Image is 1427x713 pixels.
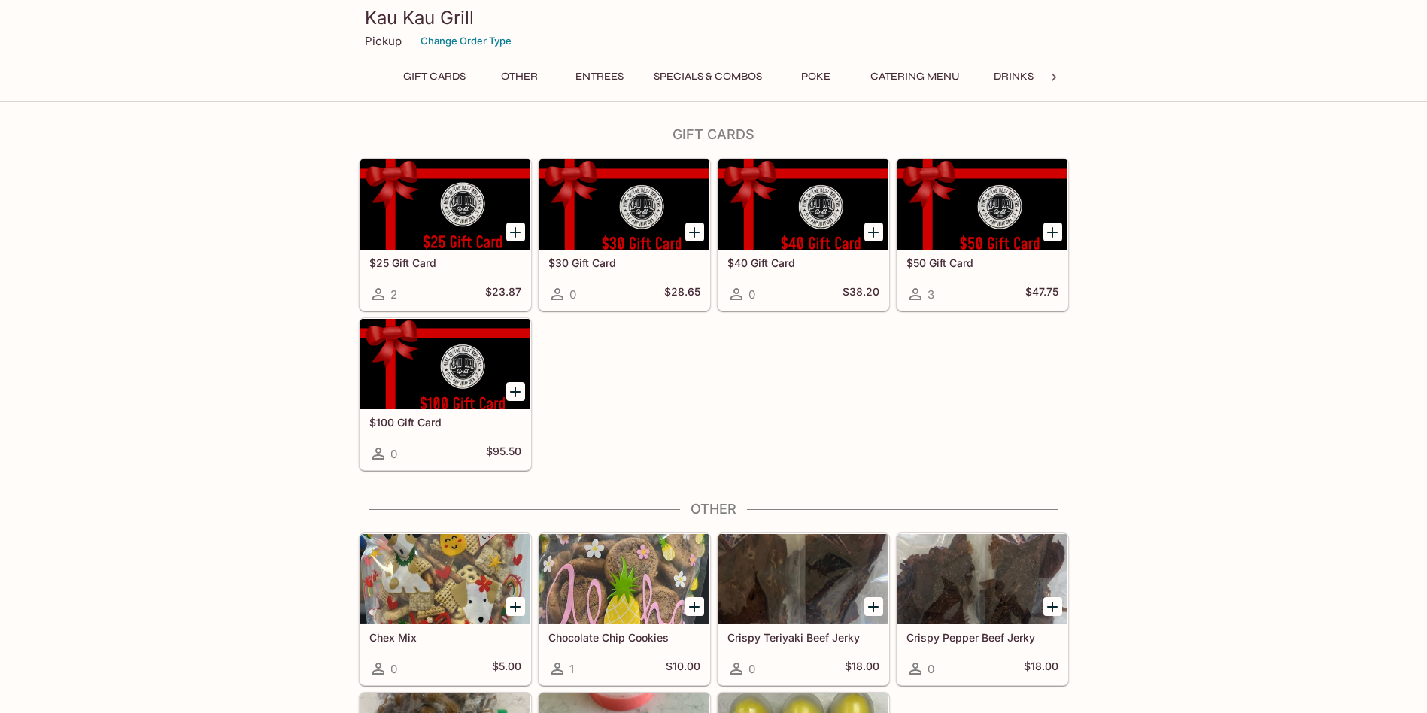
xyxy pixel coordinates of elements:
div: Chocolate Chip Cookies [539,534,709,624]
a: Crispy Teriyaki Beef Jerky0$18.00 [718,533,889,685]
h5: Chex Mix [369,631,521,644]
h5: $18.00 [845,660,879,678]
h4: Gift Cards [359,126,1069,143]
button: Add $100 Gift Card [506,382,525,401]
h5: $23.87 [485,285,521,303]
a: Chex Mix0$5.00 [360,533,531,685]
h4: Other [359,501,1069,517]
h3: Kau Kau Grill [365,6,1063,29]
button: Entrees [566,66,633,87]
p: Pickup [365,34,402,48]
h5: Chocolate Chip Cookies [548,631,700,644]
h5: $25 Gift Card [369,256,521,269]
button: Poke [782,66,850,87]
h5: $47.75 [1025,285,1058,303]
div: Crispy Teriyaki Beef Jerky [718,534,888,624]
span: 0 [390,447,397,461]
h5: $28.65 [664,285,700,303]
h5: $50 Gift Card [906,256,1058,269]
a: $100 Gift Card0$95.50 [360,318,531,470]
a: $40 Gift Card0$38.20 [718,159,889,311]
h5: $18.00 [1024,660,1058,678]
span: 0 [928,662,934,676]
h5: $100 Gift Card [369,416,521,429]
div: $25 Gift Card [360,159,530,250]
button: Add Crispy Pepper Beef Jerky [1043,597,1062,616]
a: $25 Gift Card2$23.87 [360,159,531,311]
h5: $30 Gift Card [548,256,700,269]
div: $30 Gift Card [539,159,709,250]
button: Specials & Combos [645,66,770,87]
span: 0 [569,287,576,302]
span: 2 [390,287,397,302]
button: Change Order Type [414,29,518,53]
button: Add $25 Gift Card [506,223,525,241]
button: Add $30 Gift Card [685,223,704,241]
button: Other [486,66,554,87]
span: 3 [928,287,934,302]
div: Crispy Pepper Beef Jerky [897,534,1067,624]
div: $100 Gift Card [360,319,530,409]
button: Drinks [980,66,1048,87]
span: 0 [748,287,755,302]
button: Add Chex Mix [506,597,525,616]
button: Gift Cards [395,66,474,87]
h5: $40 Gift Card [727,256,879,269]
h5: $38.20 [843,285,879,303]
span: 1 [569,662,574,676]
button: Add $40 Gift Card [864,223,883,241]
div: $40 Gift Card [718,159,888,250]
a: Crispy Pepper Beef Jerky0$18.00 [897,533,1068,685]
h5: $95.50 [486,444,521,463]
a: $50 Gift Card3$47.75 [897,159,1068,311]
button: Add $50 Gift Card [1043,223,1062,241]
h5: Crispy Teriyaki Beef Jerky [727,631,879,644]
button: Add Chocolate Chip Cookies [685,597,704,616]
div: $50 Gift Card [897,159,1067,250]
span: 0 [748,662,755,676]
h5: $5.00 [492,660,521,678]
a: Chocolate Chip Cookies1$10.00 [539,533,710,685]
h5: Crispy Pepper Beef Jerky [906,631,1058,644]
div: Chex Mix [360,534,530,624]
span: 0 [390,662,397,676]
a: $30 Gift Card0$28.65 [539,159,710,311]
button: Catering Menu [862,66,968,87]
button: Add Crispy Teriyaki Beef Jerky [864,597,883,616]
h5: $10.00 [666,660,700,678]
